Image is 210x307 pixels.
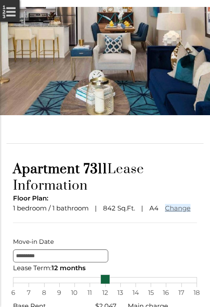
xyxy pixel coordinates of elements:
span: A4 [149,204,158,212]
span: 1 bedroom / 1 bathroom [13,204,89,212]
span: 7 [24,287,33,298]
label: Move-in Date [13,236,197,247]
span: 17 [177,287,186,298]
h1: Lease Information [13,161,197,194]
input: Move-in Date edit selected 9/17/2025 [13,249,108,262]
span: Apartment 7311 [13,161,107,178]
span: 842 [103,204,116,212]
a: Change [165,204,191,212]
span: 10 [70,287,79,298]
div: Lease Term: [13,262,197,274]
span: 18 [192,287,201,298]
span: 13 [116,287,125,298]
span: 11 [85,287,94,298]
span: 8 [40,287,48,298]
span: 15 [146,287,155,298]
span: Sq.Ft. [117,204,135,212]
span: 6 [9,287,17,298]
span: 12 [101,287,110,298]
span: Floor Plan: [13,194,48,202]
span: 16 [162,287,170,298]
span: 12 months [52,264,86,272]
span: 9 [55,287,64,298]
span: 14 [131,287,140,298]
